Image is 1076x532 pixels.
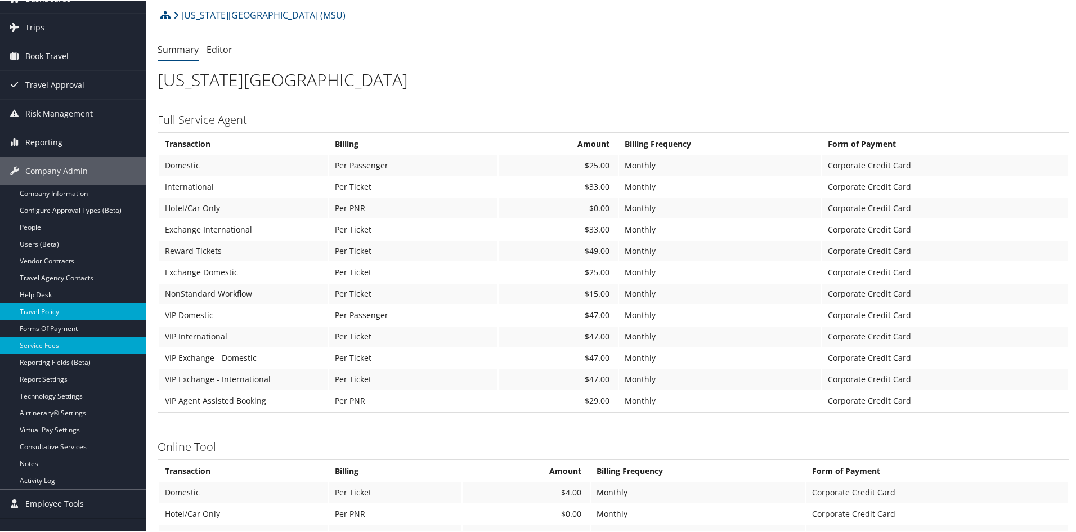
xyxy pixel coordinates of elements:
td: $33.00 [499,176,618,196]
td: VIP Exchange - International [159,368,328,388]
td: Corporate Credit Card [806,481,1068,502]
th: Amount [499,133,618,153]
td: Per Ticket [329,481,461,502]
td: Monthly [619,390,821,410]
td: Per Ticket [329,240,497,260]
td: Domestic [159,481,328,502]
td: VIP Exchange - Domestic [159,347,328,367]
td: $25.00 [499,261,618,281]
th: Transaction [159,460,328,480]
td: Per PNR [329,503,461,523]
span: Trips [25,12,44,41]
td: Per Ticket [329,261,497,281]
span: Travel Approval [25,70,84,98]
span: Employee Tools [25,489,84,517]
td: $0.00 [499,197,618,217]
td: Monthly [619,176,821,196]
th: Billing [329,460,461,480]
td: Corporate Credit Card [822,240,1068,260]
td: Corporate Credit Card [822,390,1068,410]
a: Summary [158,42,199,55]
td: Per Ticket [329,218,497,239]
td: Per Ticket [329,325,497,346]
td: $15.00 [499,283,618,303]
td: Hotel/Car Only [159,197,328,217]
td: Per Ticket [329,283,497,303]
td: Corporate Credit Card [822,176,1068,196]
td: Hotel/Car Only [159,503,328,523]
td: Monthly [619,347,821,367]
a: [US_STATE][GEOGRAPHIC_DATA] (MSU) [173,3,346,25]
td: $47.00 [499,368,618,388]
span: Book Travel [25,41,69,69]
span: Risk Management [25,99,93,127]
td: $47.00 [499,304,618,324]
td: $4.00 [463,481,590,502]
td: Corporate Credit Card [822,283,1068,303]
h1: [US_STATE][GEOGRAPHIC_DATA] [158,67,1069,91]
td: Monthly [619,261,821,281]
td: $47.00 [499,347,618,367]
td: Monthly [619,154,821,175]
td: Corporate Credit Card [822,368,1068,388]
td: Corporate Credit Card [806,503,1068,523]
td: $29.00 [499,390,618,410]
td: Domestic [159,154,328,175]
td: Corporate Credit Card [822,347,1068,367]
td: $0.00 [463,503,590,523]
th: Billing Frequency [619,133,821,153]
td: NonStandard Workflow [159,283,328,303]
td: VIP International [159,325,328,346]
td: Corporate Credit Card [822,218,1068,239]
td: Per Passenger [329,304,497,324]
td: Monthly [619,283,821,303]
td: Per PNR [329,390,497,410]
td: Monthly [619,325,821,346]
td: Exchange International [159,218,328,239]
h3: Online Tool [158,438,1069,454]
td: International [159,176,328,196]
th: Form of Payment [806,460,1068,480]
td: Monthly [619,368,821,388]
th: Form of Payment [822,133,1068,153]
td: Per Passenger [329,154,497,175]
td: Monthly [591,481,805,502]
td: VIP Domestic [159,304,328,324]
td: $49.00 [499,240,618,260]
h3: Full Service Agent [158,111,1069,127]
td: Monthly [619,240,821,260]
td: Monthly [619,304,821,324]
span: Reporting [25,127,62,155]
th: Transaction [159,133,328,153]
td: Corporate Credit Card [822,197,1068,217]
td: Per Ticket [329,368,497,388]
td: Monthly [619,197,821,217]
a: Editor [207,42,232,55]
td: $33.00 [499,218,618,239]
td: Per PNR [329,197,497,217]
td: $25.00 [499,154,618,175]
td: Exchange Domestic [159,261,328,281]
td: Per Ticket [329,347,497,367]
th: Amount [463,460,590,480]
td: $47.00 [499,325,618,346]
span: Company Admin [25,156,88,184]
td: Corporate Credit Card [822,261,1068,281]
td: Corporate Credit Card [822,325,1068,346]
td: Reward Tickets [159,240,328,260]
td: VIP Agent Assisted Booking [159,390,328,410]
th: Billing [329,133,497,153]
td: Per Ticket [329,176,497,196]
td: Corporate Credit Card [822,154,1068,175]
th: Billing Frequency [591,460,805,480]
td: Monthly [591,503,805,523]
td: Corporate Credit Card [822,304,1068,324]
td: Monthly [619,218,821,239]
